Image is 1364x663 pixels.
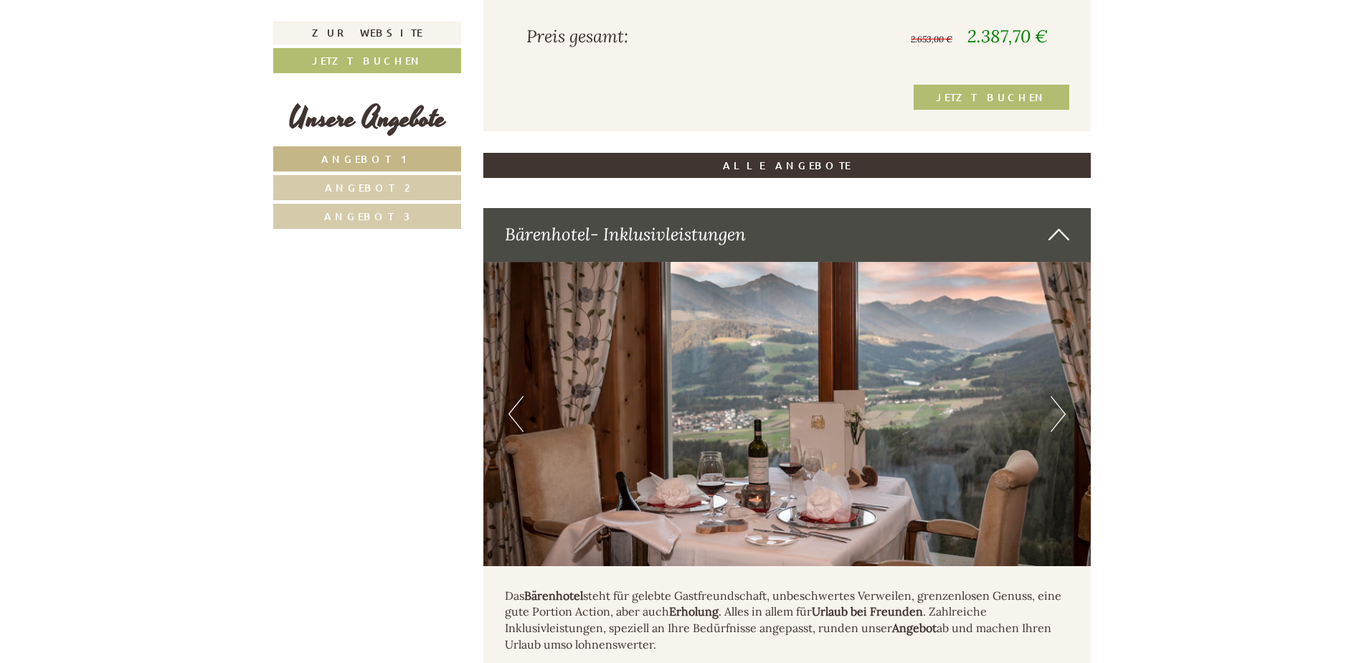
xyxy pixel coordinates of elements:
strong: Erholung [669,604,719,619]
a: Zur Website [273,22,461,44]
span: Angebot 1 [321,152,414,166]
strong: Urlaub bei Freunden [812,604,923,619]
a: ALLE ANGEBOTE [483,153,1091,178]
strong: Angebot [892,621,937,635]
div: Bärenhotel- Inklusivleistungen [483,208,1091,261]
span: Angebot 3 [324,210,410,223]
a: Jetzt buchen [273,48,461,73]
div: Unsere Angebote [273,98,461,139]
span: 2.387,70 € [967,25,1048,47]
button: Previous [508,396,524,432]
div: Preis gesamt: [516,24,787,49]
button: Next [1051,396,1066,432]
p: Das steht für gelebte Gastfreundschaft, unbeschwertes Verweilen, grenzenlosen Genuss, eine gute P... [505,588,1070,653]
a: Jetzt buchen [914,85,1069,110]
span: 2.653,00 € [911,34,952,44]
strong: Bärenhotel [524,588,583,603]
span: Angebot 2 [325,181,410,194]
